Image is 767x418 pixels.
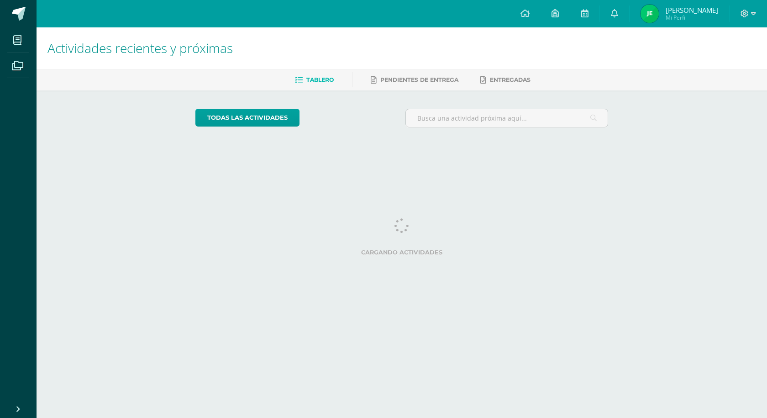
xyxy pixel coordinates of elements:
a: Entregadas [480,73,531,87]
img: c007f0e6d657d91ff81b72d4617e8283.png [641,5,659,23]
span: Actividades recientes y próximas [47,39,233,57]
a: todas las Actividades [195,109,299,127]
a: Pendientes de entrega [371,73,458,87]
input: Busca una actividad próxima aquí... [406,109,608,127]
span: Mi Perfil [666,14,718,21]
span: [PERSON_NAME] [666,5,718,15]
a: Tablero [295,73,334,87]
label: Cargando actividades [195,249,609,256]
span: Tablero [306,76,334,83]
span: Entregadas [490,76,531,83]
span: Pendientes de entrega [380,76,458,83]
